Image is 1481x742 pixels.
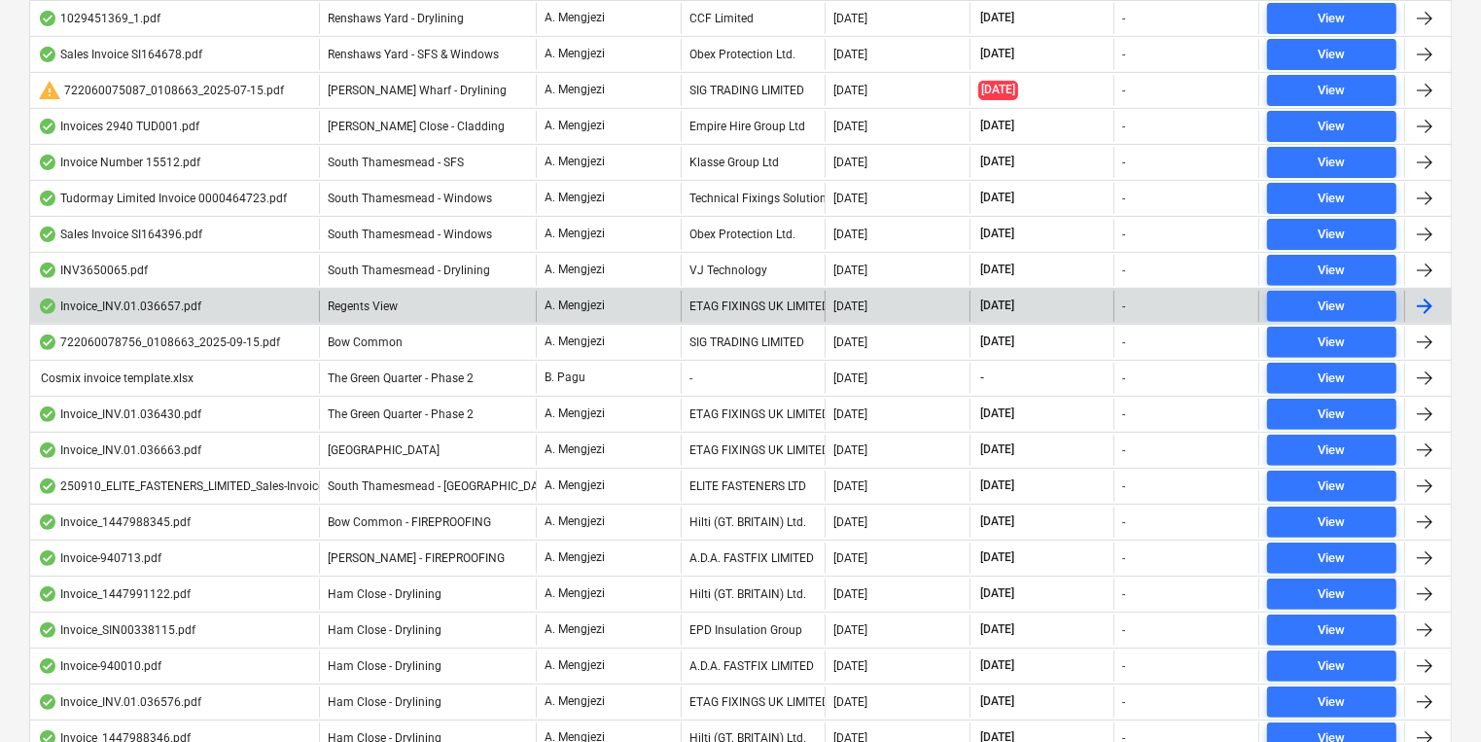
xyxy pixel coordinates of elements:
div: View [1319,440,1346,462]
div: Chat Widget [1384,649,1481,742]
div: 722060075087_0108663_2025-07-15.pdf [38,79,284,102]
div: - [1122,551,1125,565]
div: OCR finished [38,191,57,206]
p: A. Mengjezi [545,406,605,422]
div: - [1122,264,1125,277]
div: Obex Protection Ltd. [681,219,826,250]
div: 250910_ELITE_FASTENERS_LIMITED_Sales-Invoice_79615.pdf [38,478,383,494]
div: [DATE] [833,695,867,709]
div: View [1319,404,1346,426]
div: OCR finished [38,406,57,422]
span: warning [38,79,61,102]
div: - [1122,336,1125,349]
div: - [1122,623,1125,637]
div: [DATE] [833,551,867,565]
p: B. Pagu [545,370,585,386]
div: - [1122,84,1125,97]
div: View [1319,332,1346,354]
div: Sales Invoice SI164396.pdf [38,227,202,242]
button: View [1267,543,1396,574]
div: Invoice_INV.01.036576.pdf [38,694,201,710]
span: [DATE] [978,657,1016,674]
p: A. Mengjezi [545,657,605,674]
span: Newton Close - Cladding [328,120,505,133]
span: [DATE] [978,693,1016,710]
div: Hilti (GT. BRITAIN) Ltd. [681,579,826,610]
div: OCR finished [38,299,57,314]
div: [DATE] [833,48,867,61]
span: South Thamesmead - Drylining [328,264,490,277]
button: View [1267,255,1396,286]
span: Renshaws Yard - Drylining [328,12,464,25]
div: [DATE] [833,156,867,169]
button: View [1267,399,1396,430]
span: [DATE] [978,477,1016,494]
button: View [1267,651,1396,682]
span: South Thamesmead - SFS [328,156,464,169]
div: [DATE] [833,515,867,529]
div: 722060078756_0108663_2025-09-15.pdf [38,335,280,350]
p: A. Mengjezi [545,334,605,350]
button: View [1267,363,1396,394]
button: View [1267,579,1396,610]
div: View [1319,260,1346,282]
span: [DATE] [978,226,1016,242]
button: View [1267,291,1396,322]
div: OCR finished [38,478,57,494]
div: OCR finished [38,47,57,62]
div: OCR finished [38,227,57,242]
p: A. Mengjezi [545,46,605,62]
div: Obex Protection Ltd. [681,39,826,70]
span: Camden Goods Yard [328,443,440,457]
span: [DATE] [978,406,1016,422]
span: [DATE] [978,118,1016,134]
div: [DATE] [833,264,867,277]
div: View [1319,691,1346,714]
div: EPD Insulation Group [681,615,826,646]
div: A.D.A. FASTFIX LIMITED [681,543,826,574]
span: [DATE] [978,190,1016,206]
div: [DATE] [833,659,867,673]
div: VJ Technology [681,255,826,286]
span: - [978,370,986,386]
div: OCR finished [38,119,57,134]
div: - [1122,443,1125,457]
div: OCR finished [38,11,57,26]
button: View [1267,111,1396,142]
div: Invoice_1447991122.pdf [38,586,191,602]
div: ELITE FASTENERS LTD [681,471,826,502]
span: [DATE] [978,154,1016,170]
div: View [1319,512,1346,534]
div: - [1122,515,1125,529]
div: View [1319,583,1346,606]
span: [DATE] [978,46,1016,62]
p: A. Mengjezi [545,621,605,638]
div: [DATE] [833,443,867,457]
button: View [1267,687,1396,718]
span: Regents View [328,300,398,313]
div: View [1319,44,1346,66]
div: OCR finished [38,335,57,350]
div: OCR finished [38,514,57,530]
div: Tudormay Limited Invoice 0000464723.pdf [38,191,287,206]
button: View [1267,615,1396,646]
button: View [1267,219,1396,250]
div: View [1319,368,1346,390]
div: - [1122,695,1125,709]
div: [DATE] [833,300,867,313]
div: ETAG FIXINGS UK LIMITED [681,687,826,718]
div: [DATE] [833,479,867,493]
div: View [1319,655,1346,678]
div: View [1319,224,1346,246]
div: [DATE] [833,623,867,637]
button: View [1267,471,1396,502]
span: [DATE] [978,298,1016,314]
div: OCR finished [38,694,57,710]
span: South Thamesmead - Windows [328,192,492,205]
p: A. Mengjezi [545,693,605,710]
div: View [1319,619,1346,642]
span: [DATE] [978,10,1016,26]
div: OCR finished [38,550,57,566]
div: Invoice_SIN00338115.pdf [38,622,195,638]
span: Montgomery - FIREPROOFING [328,551,505,565]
